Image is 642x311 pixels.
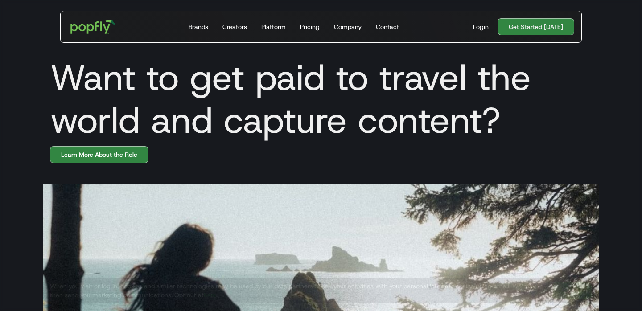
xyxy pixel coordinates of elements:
[43,56,599,142] h1: Want to get paid to travel the world and capture content?
[50,282,545,299] div: When you visit or log in, cookies and similar technologies may be used by our data partners to li...
[300,22,320,31] div: Pricing
[261,22,286,31] div: Platform
[258,11,289,42] a: Platform
[222,22,247,31] div: Creators
[50,146,148,163] a: Learn More About the Role
[296,11,323,42] a: Pricing
[469,22,492,31] a: Login
[64,13,122,40] a: home
[330,11,365,42] a: Company
[204,291,216,299] a: here
[498,18,574,35] a: Get Started [DATE]
[376,22,399,31] div: Contact
[219,11,251,42] a: Creators
[372,11,403,42] a: Contact
[189,22,208,31] div: Brands
[473,22,489,31] div: Login
[334,22,362,31] div: Company
[552,282,592,299] a: Got It!
[185,11,212,42] a: Brands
